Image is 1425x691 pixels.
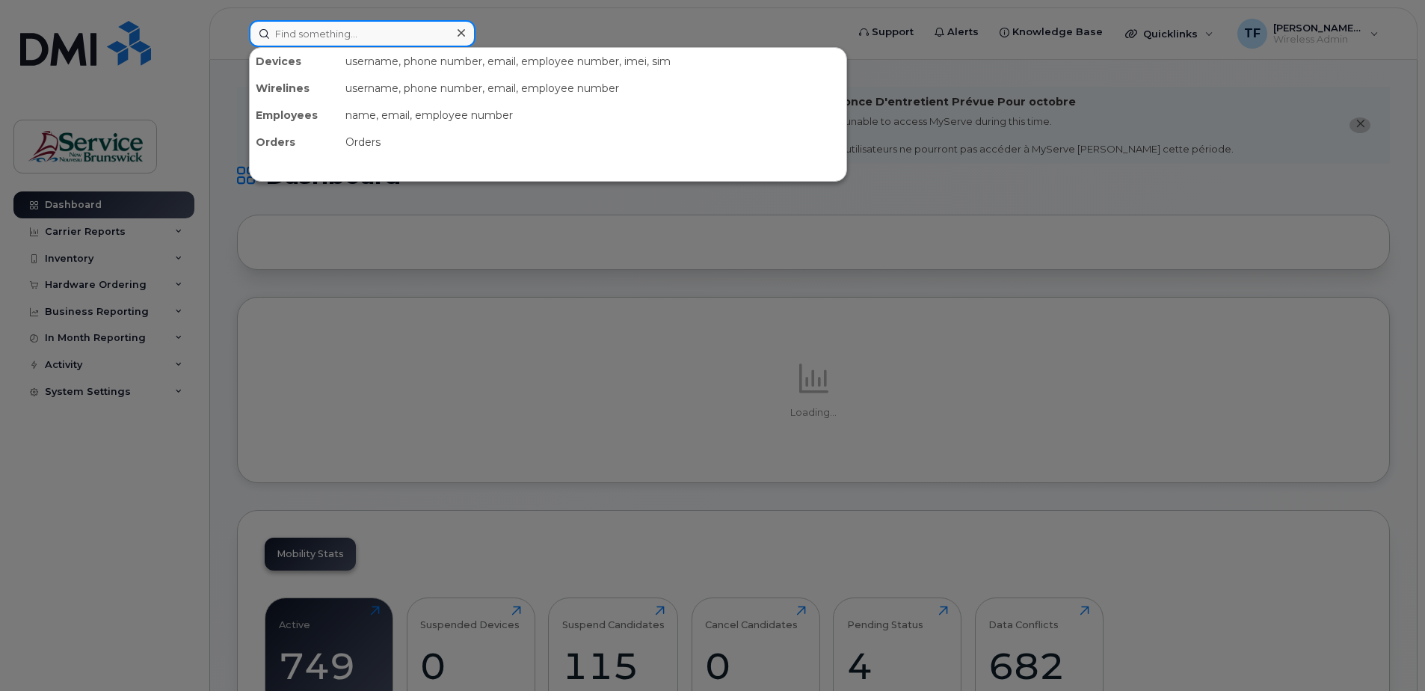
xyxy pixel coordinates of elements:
[250,48,339,75] div: Devices
[250,129,339,156] div: Orders
[339,102,846,129] div: name, email, employee number
[339,129,846,156] div: Orders
[250,75,339,102] div: Wirelines
[339,75,846,102] div: username, phone number, email, employee number
[250,102,339,129] div: Employees
[339,48,846,75] div: username, phone number, email, employee number, imei, sim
